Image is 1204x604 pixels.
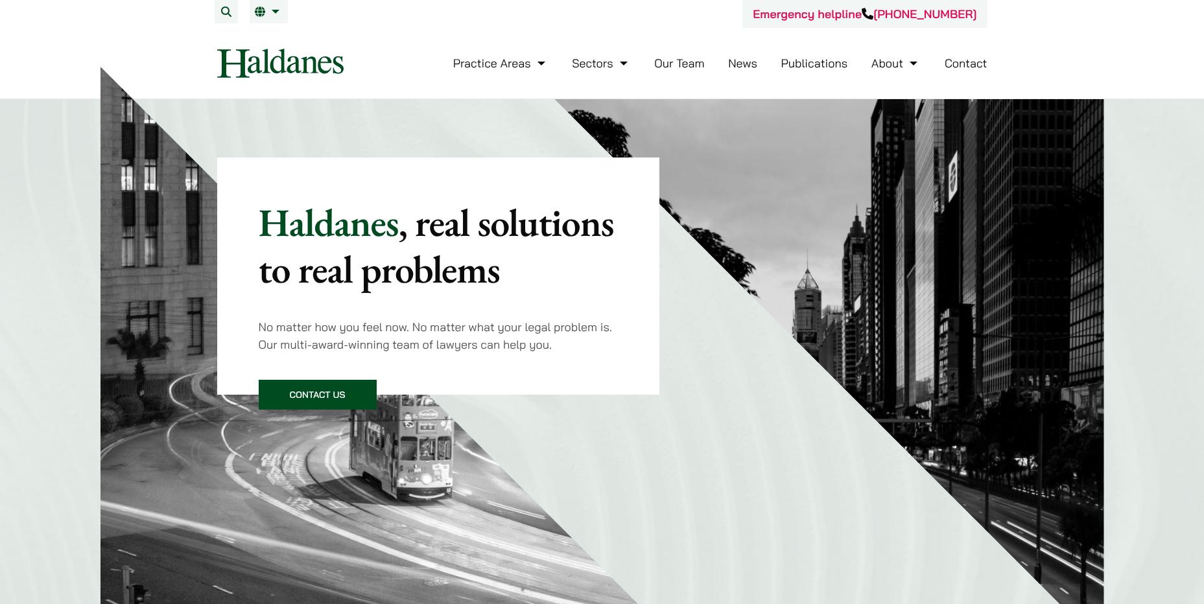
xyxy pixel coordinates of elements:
a: Sectors [572,56,630,71]
a: Contact Us [259,380,377,410]
p: Haldanes [259,199,619,292]
mark: , real solutions to real problems [259,197,614,294]
a: About [871,56,921,71]
a: Practice Areas [453,56,549,71]
a: Our Team [654,56,704,71]
p: No matter how you feel now. No matter what your legal problem is. Our multi-award-winning team of... [259,318,619,353]
a: Publications [781,56,848,71]
a: News [728,56,757,71]
a: Emergency helpline[PHONE_NUMBER] [753,6,976,21]
img: Logo of Haldanes [217,49,344,78]
a: EN [255,6,283,17]
a: Contact [945,56,987,71]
